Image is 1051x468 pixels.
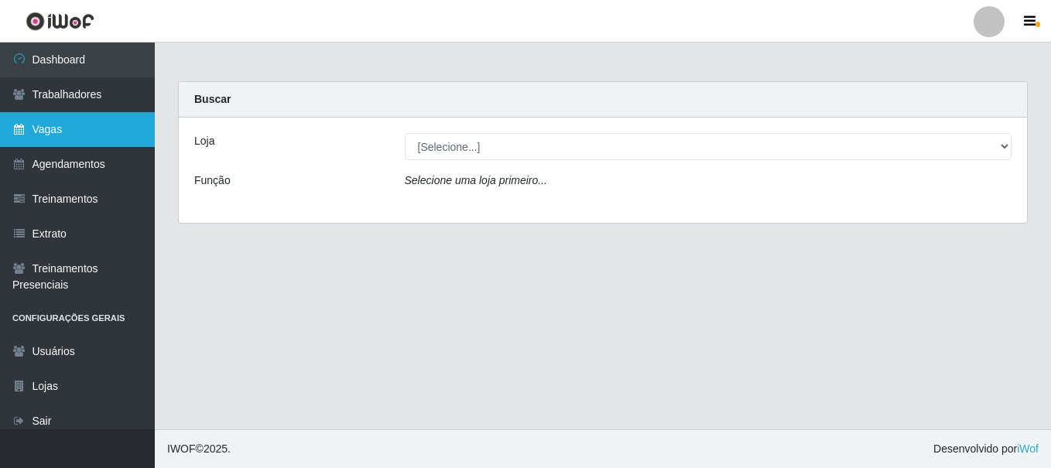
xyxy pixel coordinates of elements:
[167,441,231,457] span: © 2025 .
[1017,442,1039,455] a: iWof
[194,133,214,149] label: Loja
[933,441,1039,457] span: Desenvolvido por
[194,93,231,105] strong: Buscar
[26,12,94,31] img: CoreUI Logo
[405,174,547,186] i: Selecione uma loja primeiro...
[194,173,231,189] label: Função
[167,442,196,455] span: IWOF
